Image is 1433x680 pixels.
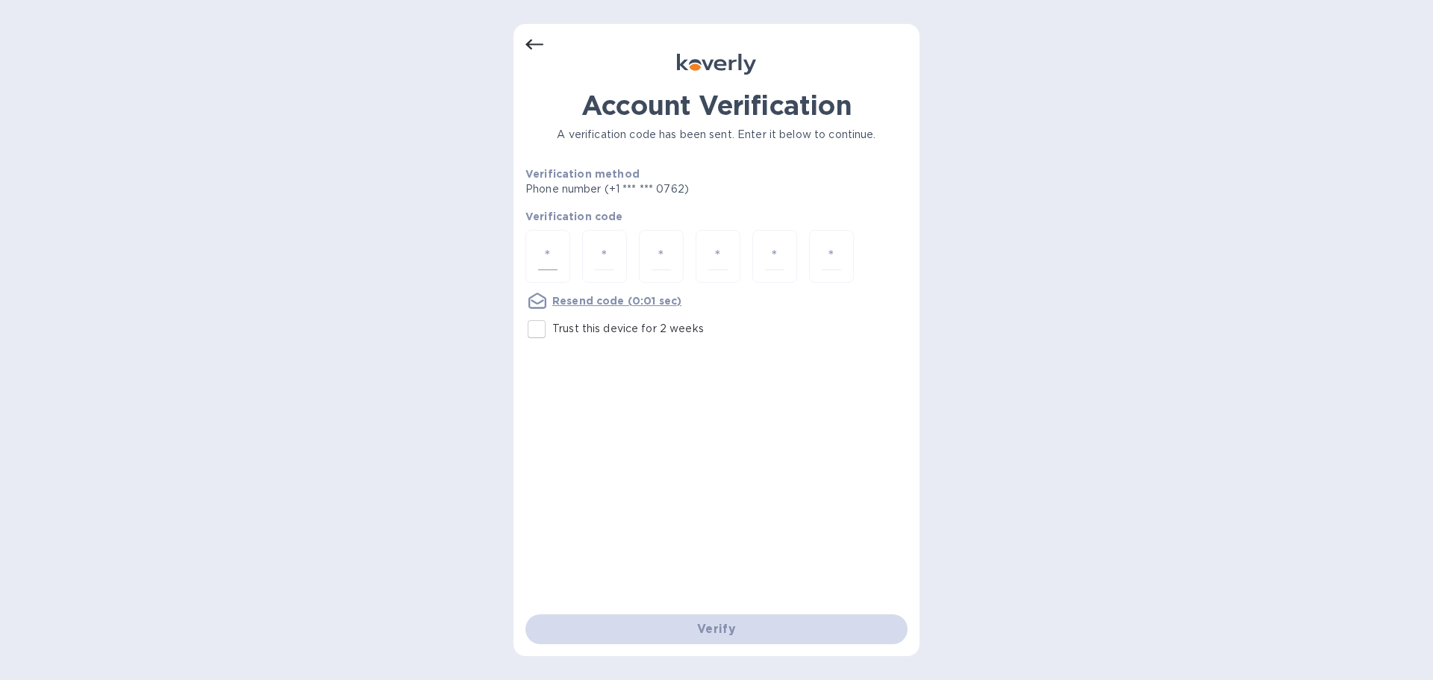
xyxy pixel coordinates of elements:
[525,181,803,197] p: Phone number (+1 *** *** 0762)
[525,209,908,224] p: Verification code
[552,321,704,337] p: Trust this device for 2 weeks
[525,127,908,143] p: A verification code has been sent. Enter it below to continue.
[525,90,908,121] h1: Account Verification
[552,295,681,307] u: Resend code (0:01 sec)
[525,168,640,180] b: Verification method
